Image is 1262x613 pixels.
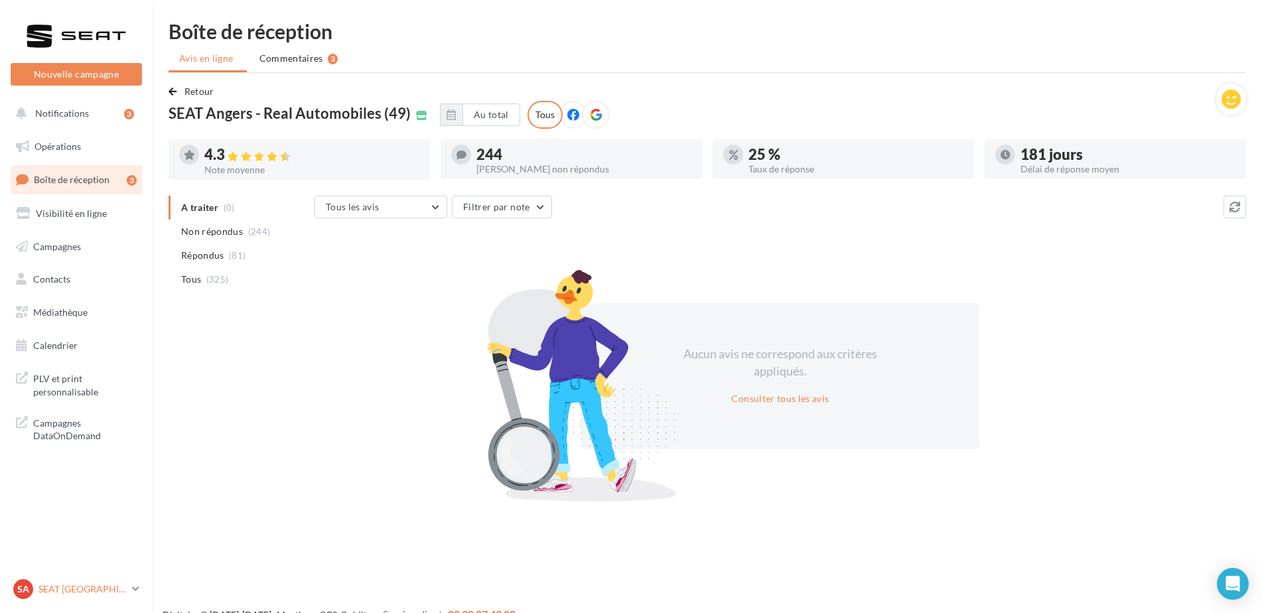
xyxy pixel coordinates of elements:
[206,274,229,285] span: (325)
[1020,147,1235,162] div: 181 jours
[476,147,691,162] div: 244
[248,226,271,237] span: (244)
[33,273,70,285] span: Contacts
[8,200,145,228] a: Visibilité en ligne
[462,103,520,126] button: Au total
[169,84,220,100] button: Retour
[527,101,563,129] div: Tous
[1020,165,1235,174] div: Délai de réponse moyen
[726,391,834,407] button: Consulter tous les avis
[476,165,691,174] div: [PERSON_NAME] non répondus
[184,86,214,97] span: Retour
[8,133,145,161] a: Opérations
[8,332,145,360] a: Calendrier
[169,106,411,121] span: SEAT Angers - Real Automobiles (49)
[452,196,552,218] button: Filtrer par note
[229,250,245,261] span: (81)
[259,52,323,65] span: Commentaires
[35,107,89,119] span: Notifications
[8,364,145,403] a: PLV et print personnalisable
[11,577,142,602] a: SA SEAT [GEOGRAPHIC_DATA]
[124,109,134,119] div: 3
[36,208,107,219] span: Visibilité en ligne
[33,340,78,351] span: Calendrier
[33,414,137,443] span: Campagnes DataOnDemand
[181,273,201,286] span: Tous
[8,409,145,448] a: Campagnes DataOnDemand
[440,103,520,126] button: Au total
[666,346,894,379] div: Aucun avis ne correspond aux critères appliqués.
[204,147,419,163] div: 4.3
[8,299,145,326] a: Médiathèque
[315,196,447,218] button: Tous les avis
[8,233,145,261] a: Campagnes
[748,147,963,162] div: 25 %
[17,582,29,596] span: SA
[34,174,109,185] span: Boîte de réception
[8,265,145,293] a: Contacts
[11,63,142,86] button: Nouvelle campagne
[326,201,380,212] span: Tous les avis
[204,165,419,174] div: Note moyenne
[38,582,127,596] p: SEAT [GEOGRAPHIC_DATA]
[181,249,224,262] span: Répondus
[328,54,338,64] div: 3
[1217,568,1249,600] div: Open Intercom Messenger
[169,21,1246,41] div: Boîte de réception
[748,165,963,174] div: Taux de réponse
[8,165,145,194] a: Boîte de réception3
[8,100,139,127] button: Notifications 3
[33,240,81,251] span: Campagnes
[127,175,137,186] div: 3
[33,306,88,318] span: Médiathèque
[35,141,81,152] span: Opérations
[33,370,137,398] span: PLV et print personnalisable
[181,225,243,238] span: Non répondus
